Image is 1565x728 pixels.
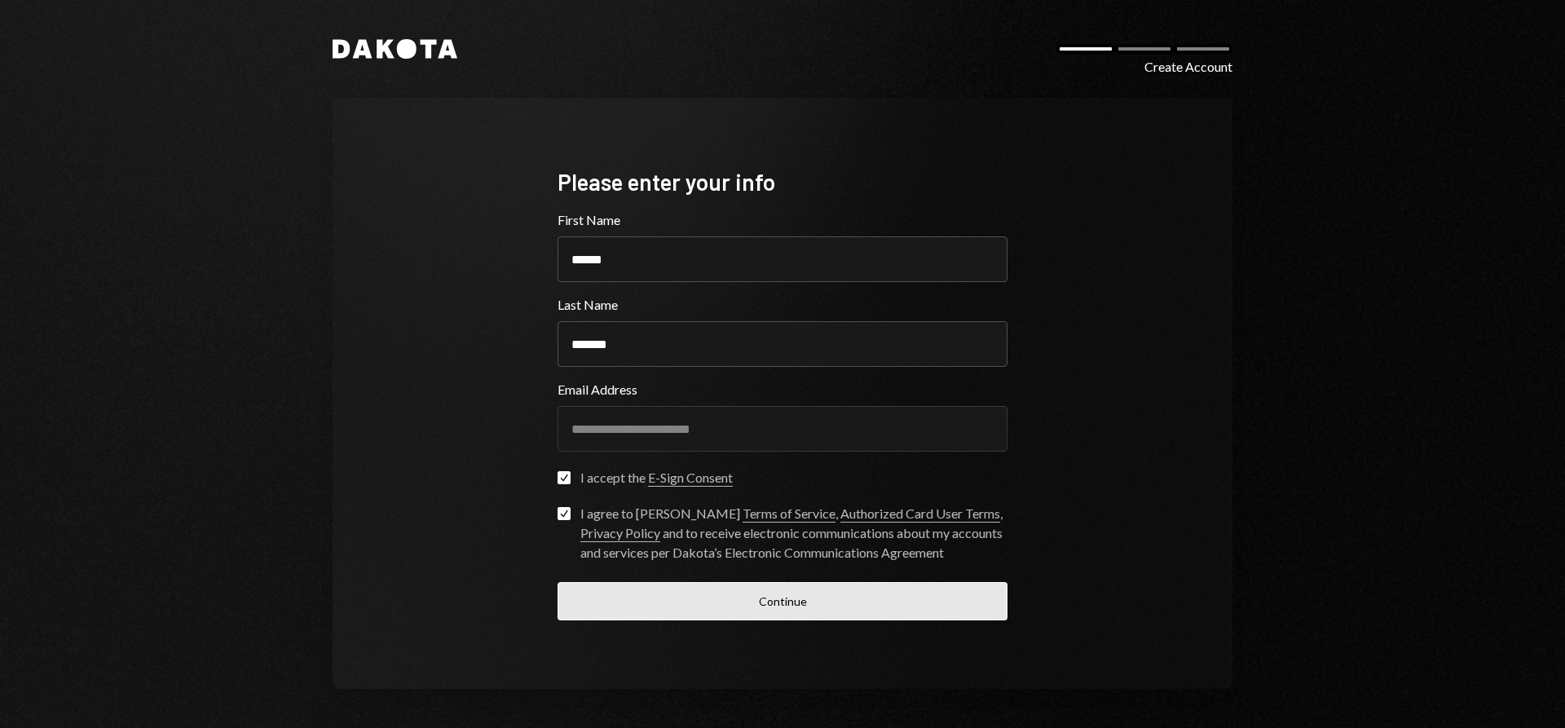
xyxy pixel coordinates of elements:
[558,166,1007,198] div: Please enter your info
[580,468,733,488] div: I accept the
[580,504,1007,563] div: I agree to [PERSON_NAME] , , and to receive electronic communications about my accounts and servi...
[558,507,571,520] button: I agree to [PERSON_NAME] Terms of Service, Authorized Card User Terms, Privacy Policy and to rece...
[840,505,1000,523] a: Authorized Card User Terms
[1144,57,1232,77] div: Create Account
[648,470,733,487] a: E-Sign Consent
[558,471,571,484] button: I accept the E-Sign Consent
[558,582,1007,620] button: Continue
[580,525,660,542] a: Privacy Policy
[743,505,835,523] a: Terms of Service
[558,295,1007,315] label: Last Name
[558,210,1007,230] label: First Name
[558,380,1007,399] label: Email Address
